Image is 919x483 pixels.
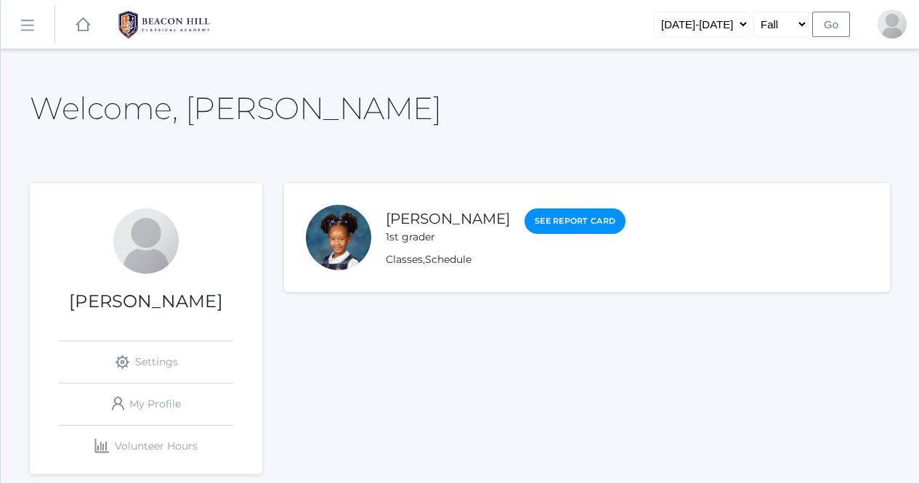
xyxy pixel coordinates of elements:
a: [PERSON_NAME] [386,210,510,227]
h1: [PERSON_NAME] [30,292,262,311]
a: My Profile [59,383,233,425]
a: Classes [386,253,423,266]
input: Go [812,12,850,37]
a: Settings [59,341,233,383]
a: Volunteer Hours [59,426,233,467]
h2: Welcome, [PERSON_NAME] [30,92,441,125]
div: 1st grader [386,230,510,245]
div: Crue Harris [306,205,371,270]
div: Jazmine Benning [878,9,907,38]
div: , [386,252,626,267]
a: Schedule [425,253,471,266]
div: Jazmine Benning [113,208,179,274]
a: See Report Card [525,208,626,234]
img: 1_BHCALogos-05.png [110,7,219,43]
